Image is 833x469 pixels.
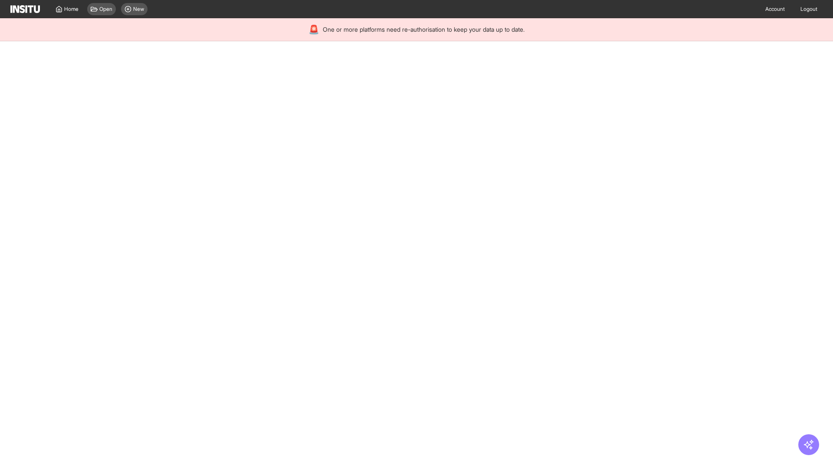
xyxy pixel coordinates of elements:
[10,5,40,13] img: Logo
[323,25,525,34] span: One or more platforms need re-authorisation to keep your data up to date.
[64,6,79,13] span: Home
[133,6,144,13] span: New
[99,6,112,13] span: Open
[308,23,319,36] div: 🚨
